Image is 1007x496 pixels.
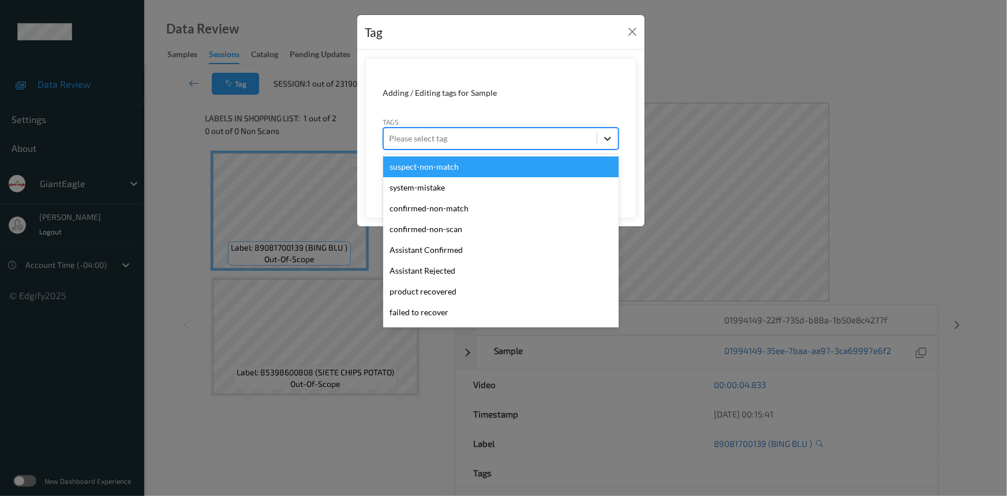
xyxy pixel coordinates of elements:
[624,24,641,40] button: Close
[383,281,619,302] div: product recovered
[383,302,619,323] div: failed to recover
[383,156,619,177] div: suspect-non-match
[383,177,619,198] div: system-mistake
[383,219,619,240] div: confirmed-non-scan
[383,117,399,127] label: Tags
[365,23,383,42] div: Tag
[383,87,619,99] div: Adding / Editing tags for Sample
[383,240,619,260] div: Assistant Confirmed
[383,198,619,219] div: confirmed-non-match
[383,323,619,344] div: recovered product
[383,260,619,281] div: Assistant Rejected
